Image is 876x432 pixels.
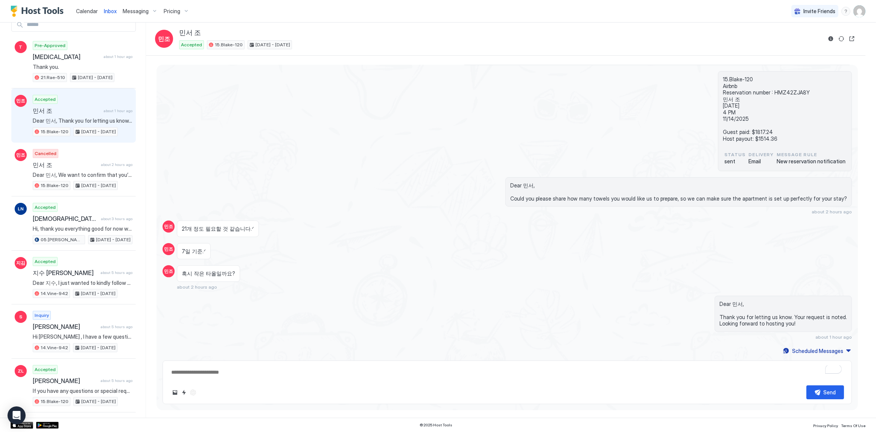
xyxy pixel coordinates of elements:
span: 혹시 작은 타올일까요? [182,270,235,277]
span: 21개 정도 필요할 것 같습니다.ᐟ [182,225,254,232]
a: Host Tools Logo [11,6,67,17]
span: Email [748,158,774,165]
span: 15.Blake-120 [41,128,68,135]
button: Sync reservation [837,34,846,43]
span: Privacy Policy [813,423,838,428]
span: [DATE] - [DATE] [96,236,131,243]
button: Quick reply [179,388,189,397]
span: Dear 민서, Could you please share how many towels you would like us to prepare, so we can make sure... [510,182,847,202]
span: Delivery [748,151,774,158]
span: 민조 [164,246,173,253]
span: [DATE] - [DATE] [81,128,116,135]
span: about 1 hour ago [103,54,132,59]
button: Reservation information [826,34,835,43]
a: Inbox [104,7,117,15]
span: ZL [18,368,24,374]
span: about 5 hours ago [100,270,132,275]
span: Invite Friends [803,8,835,15]
a: Calendar [76,7,98,15]
button: Send [806,385,844,399]
a: Privacy Policy [813,421,838,429]
span: about 1 hour ago [103,108,132,113]
span: Dear 민서, Thank you for letting us know. Your request is noted. Looking forward to hosting you! [33,117,132,124]
span: [DATE] - [DATE] [255,41,290,48]
button: Scheduled Messages [782,346,852,356]
span: Message Rule [777,151,846,158]
span: 15.Blake-120 [215,41,243,48]
span: 민조 [16,97,25,104]
span: [DEMOGRAPHIC_DATA][PERSON_NAME] [33,215,98,222]
span: Accepted [35,366,56,373]
span: 15.Blake-120 Airbnb Reservation number : HMZ42ZJA8Y 민서 조 [DATE] 4 PM 11/14/2025 Guest paid: $1817... [723,76,847,142]
span: about 5 hours ago [100,378,132,383]
span: about 1 hour ago [815,334,852,340]
span: 21.Rae-510 [41,74,65,81]
span: S [19,313,22,320]
div: User profile [853,5,865,17]
span: 15.Blake-120 [41,398,68,405]
button: Open reservation [847,34,856,43]
div: Send [824,388,836,396]
span: [DATE] - [DATE] [81,290,116,297]
span: Accepted [35,96,56,103]
span: © 2025 Host Tools [420,423,452,427]
span: 지수 [PERSON_NAME] [33,269,97,277]
span: [DATE] - [DATE] [81,344,116,351]
div: menu [841,7,850,16]
span: 민조 [164,268,173,275]
span: [DATE] - [DATE] [78,74,113,81]
span: Pre-Approved [35,42,65,49]
span: [DATE] - [DATE] [81,182,116,189]
span: 민조 [16,152,25,158]
span: Hi, thank you everything good for now we just arrive after long trip :) [33,225,132,232]
span: about 2 hours ago [101,162,132,167]
span: 지김 [16,260,25,266]
span: Accepted [35,258,56,265]
span: New reservation notification [777,158,846,165]
a: Terms Of Use [841,421,865,429]
span: Dear 민서, Thank you for letting us know. Your request is noted. Looking forward to hosting you! [719,301,847,327]
span: Hi [PERSON_NAME] , I have a few questions before booking: 1. Will I have access to a gym during m... [33,333,132,340]
a: Google Play Store [36,422,59,429]
span: 민서 조 [33,107,100,114]
span: 15.Blake-120 [41,182,68,189]
span: about 5 hours ago [100,324,132,329]
span: Dear 지수, I just wanted to kindly follow up regarding the modification request we sent. If everyth... [33,280,132,286]
span: about 2 hours ago [177,284,217,290]
span: Messaging [123,8,149,15]
span: [PERSON_NAME] [33,377,97,385]
span: Accepted [35,204,56,211]
span: Terms Of Use [841,423,865,428]
span: 민조 [164,223,173,230]
span: Inbox [104,8,117,14]
span: status [724,151,745,158]
span: [PERSON_NAME] [33,323,97,330]
span: T [19,44,23,50]
span: [MEDICAL_DATA] [33,53,100,61]
span: 민서 조 [33,161,98,169]
span: LN [18,205,24,212]
span: 14.Vine-942 [41,344,68,351]
span: 05.[PERSON_NAME]-617 [41,236,83,243]
span: Cancelled [35,150,56,157]
span: Inquiry [35,312,49,319]
a: App Store [11,422,33,429]
div: Open Intercom Messenger [8,406,26,424]
textarea: To enrich screen reader interactions, please activate Accessibility in Grammarly extension settings [170,365,844,379]
span: 민서 조 [179,29,201,37]
div: Scheduled Messages [792,347,843,355]
input: Input Field [24,18,135,31]
span: Calendar [76,8,98,14]
span: If you have any questions or special requests before your arrival, please don’t hesitate to let u... [33,388,132,394]
span: about 3 hours ago [101,216,132,221]
span: about 2 hours ago [812,209,852,214]
span: 14.Vine-942 [41,290,68,297]
span: sent [724,158,745,165]
span: Pricing [164,8,180,15]
span: Thank you. [33,64,132,70]
span: Accepted [181,41,202,48]
span: Dear 민서, We want to confirm that you’ve read the pre-booking message about the property’s locatio... [33,172,132,178]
